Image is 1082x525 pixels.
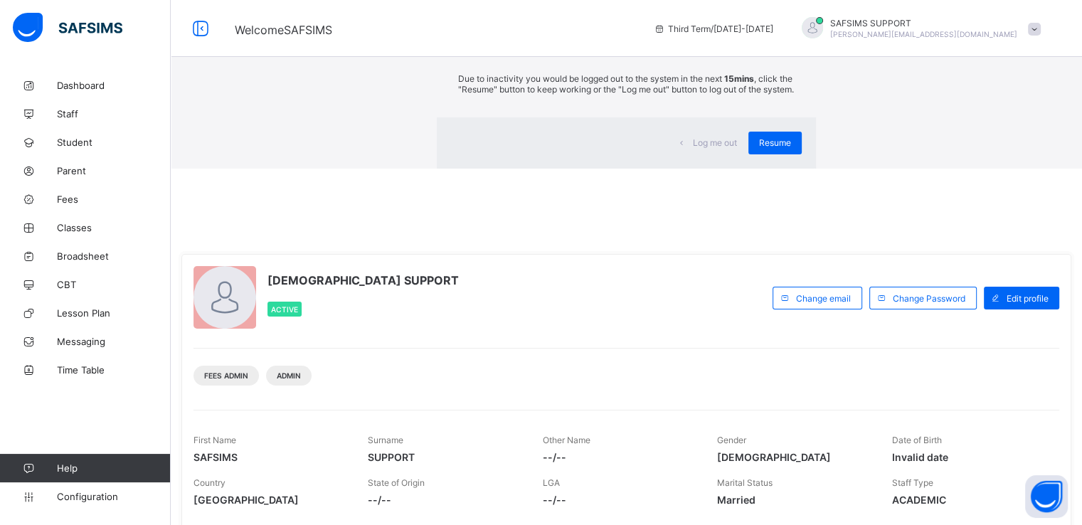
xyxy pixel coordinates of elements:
[830,18,1017,28] span: SAFSIMS SUPPORT
[724,73,754,84] strong: 15mins
[892,477,933,488] span: Staff Type
[717,451,870,463] span: [DEMOGRAPHIC_DATA]
[892,435,942,445] span: Date of Birth
[204,371,248,380] span: Fees Admin
[13,13,122,43] img: safsims
[57,108,171,120] span: Staff
[892,451,1045,463] span: Invalid date
[893,293,965,304] span: Change Password
[1007,293,1049,304] span: Edit profile
[193,451,346,463] span: SAFSIMS
[717,435,746,445] span: Gender
[57,307,171,319] span: Lesson Plan
[368,435,403,445] span: Surname
[57,336,171,347] span: Messaging
[717,477,773,488] span: Marital Status
[458,73,794,95] p: Due to inactivity you would be logged out to the system in the next , click the "Resume" button t...
[267,273,459,287] span: [DEMOGRAPHIC_DATA] SUPPORT
[368,494,521,506] span: --/--
[654,23,773,34] span: session/term information
[193,435,236,445] span: First Name
[543,451,696,463] span: --/--
[57,193,171,205] span: Fees
[271,305,298,314] span: Active
[759,137,791,148] span: Resume
[543,477,560,488] span: LGA
[57,462,170,474] span: Help
[57,364,171,376] span: Time Table
[193,477,226,488] span: Country
[57,250,171,262] span: Broadsheet
[830,30,1017,38] span: [PERSON_NAME][EMAIL_ADDRESS][DOMAIN_NAME]
[693,137,737,148] span: Log me out
[57,491,170,502] span: Configuration
[57,165,171,176] span: Parent
[57,279,171,290] span: CBT
[543,435,590,445] span: Other Name
[543,494,696,506] span: --/--
[277,371,301,380] span: Admin
[57,222,171,233] span: Classes
[235,23,332,37] span: Welcome SAFSIMS
[368,451,521,463] span: SUPPORT
[1025,475,1068,518] button: Open asap
[796,293,851,304] span: Change email
[57,137,171,148] span: Student
[368,477,425,488] span: State of Origin
[787,17,1048,41] div: SAFSIMSSUPPORT
[892,494,1045,506] span: ACADEMIC
[193,494,346,506] span: [GEOGRAPHIC_DATA]
[717,494,870,506] span: Married
[57,80,171,91] span: Dashboard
